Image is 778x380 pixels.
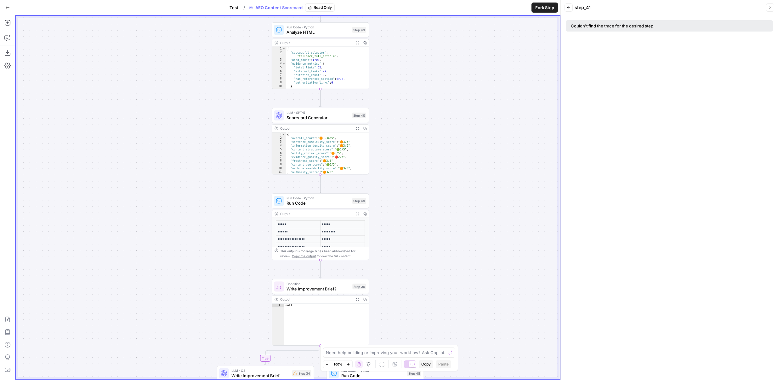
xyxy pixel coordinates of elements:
span: Write Improvement Brief [231,372,290,379]
span: Toggle code folding, rows 1 through 12 [282,132,286,136]
div: 3 [272,58,286,62]
span: Copy [421,361,431,367]
div: 3 [272,140,286,144]
div: 8 [272,77,286,81]
button: Copy [419,360,433,368]
div: 4 [272,144,286,148]
span: 100% [333,362,342,367]
button: Fork Step [531,3,558,13]
span: Fork Step [535,4,554,11]
div: Couldn't find the trace for the desired step. [571,23,711,29]
div: 1 [272,47,286,51]
span: Test [230,4,238,11]
div: 8 [272,159,286,163]
div: Output [280,297,352,302]
span: LLM · O3 [231,368,290,373]
div: 9 [272,163,286,167]
g: Edge from step_43 to step_40 [319,89,321,107]
span: Condition [287,281,350,286]
span: Scorecard Generator [287,114,349,121]
div: 1 [272,132,286,136]
div: 11 [272,170,286,174]
div: 7 [272,73,286,77]
span: / [243,4,245,11]
div: 9 [272,81,286,85]
span: Run Code · Python [287,196,349,201]
div: 5 [272,148,286,151]
span: Copy the output [292,254,316,258]
button: Test [226,3,242,13]
div: 7 [272,155,286,159]
div: ConditionWrite Improvement Brief?Step 36Outputnull [272,279,369,346]
div: Run Code · PythonAnalyze HTMLStep 43Output{ "successful_selector": "fallback_full_article", "word... [272,22,369,89]
div: 5 [272,66,286,69]
div: 2 [272,136,286,140]
button: Paste [436,360,451,368]
div: This output is too large & has been abbreviated for review. to view the full content. [280,248,366,259]
g: Edge from step_49 to step_36 [319,260,321,278]
div: Step 34 [292,370,311,377]
div: 11 [272,88,286,92]
div: LLM · GPT-5Scorecard GeneratorStep 40Output{ "overall_score":"🟠3.34/5", "sentence_complexity_scor... [272,108,369,174]
div: Step 48 [407,371,421,376]
div: 4 [272,62,286,66]
span: Run Code · Python [287,25,349,30]
div: Step 40 [352,113,366,118]
span: Read Only [314,5,332,10]
div: Step 36 [352,284,366,289]
div: 1 [272,303,284,307]
div: 6 [272,69,286,73]
div: 10 [272,85,286,88]
div: Output [280,40,352,45]
g: Edge from step_36 to step_34 [264,346,321,365]
span: Toggle code folding, rows 1 through 29 [282,47,286,51]
span: LLM · GPT-5 [287,110,349,115]
span: Write Improvement Brief? [287,286,350,292]
div: 2 [272,51,286,58]
span: Toggle code folding, rows 11 through 15 [282,88,286,92]
span: Run Code [341,372,404,379]
div: 6 [272,151,286,155]
span: Paste [438,361,449,367]
div: AEO Content Scorecard [247,3,335,12]
span: Run Code [287,200,349,206]
div: Step 49 [352,198,366,204]
span: Toggle code folding, rows 4 through 10 [282,62,286,66]
div: Step 43 [352,27,366,33]
div: Output [280,211,352,216]
div: 12 [272,174,286,178]
g: Edge from step_44 to step_43 [319,3,321,22]
span: Analyze HTML [287,29,349,35]
div: Output [280,126,352,131]
g: Edge from step_40 to step_49 [319,174,321,193]
div: 10 [272,167,286,170]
